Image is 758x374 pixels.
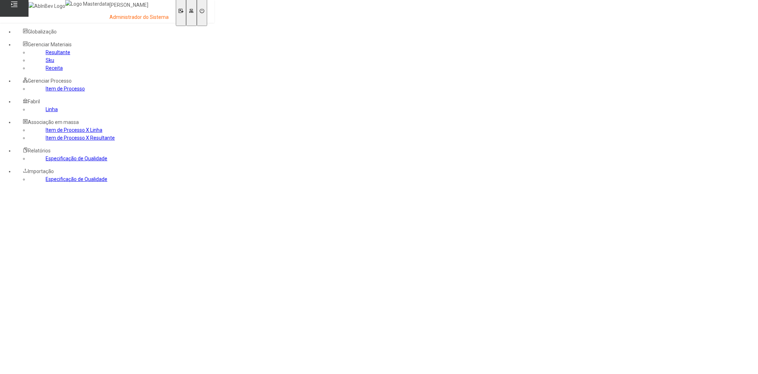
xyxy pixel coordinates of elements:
[46,50,70,55] a: Resultante
[28,119,79,125] span: Associação em massa
[46,127,102,133] a: Item de Processo X Linha
[29,2,65,10] img: AbInBev Logo
[28,78,72,84] span: Gerenciar Processo
[46,65,63,71] a: Receita
[28,42,72,47] span: Gerenciar Materiais
[28,148,51,154] span: Relatórios
[28,168,54,174] span: Importação
[46,156,107,161] a: Especificação de Qualidade
[46,135,115,141] a: Item de Processo X Resultante
[46,57,54,63] a: Sku
[109,14,169,21] p: Administrador do Sistema
[46,176,107,182] a: Especificação de Qualidade
[28,99,40,104] span: Fabril
[46,107,58,112] a: Linha
[46,86,85,92] a: Item de Processo
[109,2,169,9] p: [PERSON_NAME]
[28,29,57,35] span: Globalização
